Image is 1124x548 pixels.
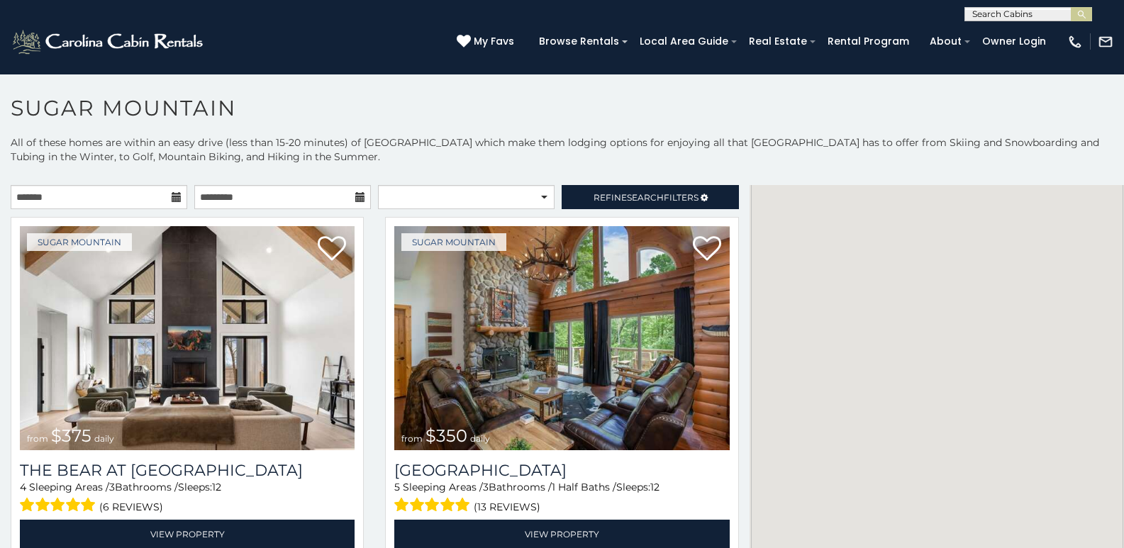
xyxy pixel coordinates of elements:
[552,481,616,493] span: 1 Half Baths /
[975,30,1053,52] a: Owner Login
[20,481,26,493] span: 4
[923,30,969,52] a: About
[394,461,729,480] a: [GEOGRAPHIC_DATA]
[483,481,489,493] span: 3
[425,425,467,446] span: $350
[94,433,114,444] span: daily
[212,481,221,493] span: 12
[820,30,916,52] a: Rental Program
[693,235,721,264] a: Add to favorites
[318,235,346,264] a: Add to favorites
[109,481,115,493] span: 3
[742,30,814,52] a: Real Estate
[11,28,207,56] img: White-1-2.png
[20,461,355,480] a: The Bear At [GEOGRAPHIC_DATA]
[457,34,518,50] a: My Favs
[627,192,664,203] span: Search
[20,480,355,516] div: Sleeping Areas / Bathrooms / Sleeps:
[1067,34,1083,50] img: phone-regular-white.png
[394,481,400,493] span: 5
[51,425,91,446] span: $375
[394,226,729,450] a: Grouse Moor Lodge from $350 daily
[401,433,423,444] span: from
[99,498,163,516] span: (6 reviews)
[562,185,738,209] a: RefineSearchFilters
[394,480,729,516] div: Sleeping Areas / Bathrooms / Sleeps:
[470,433,490,444] span: daily
[27,433,48,444] span: from
[1098,34,1113,50] img: mail-regular-white.png
[394,226,729,450] img: Grouse Moor Lodge
[20,226,355,450] img: The Bear At Sugar Mountain
[594,192,699,203] span: Refine Filters
[20,461,355,480] h3: The Bear At Sugar Mountain
[27,233,132,251] a: Sugar Mountain
[650,481,660,493] span: 12
[474,34,514,49] span: My Favs
[394,461,729,480] h3: Grouse Moor Lodge
[474,498,540,516] span: (13 reviews)
[633,30,735,52] a: Local Area Guide
[20,226,355,450] a: The Bear At Sugar Mountain from $375 daily
[532,30,626,52] a: Browse Rentals
[401,233,506,251] a: Sugar Mountain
